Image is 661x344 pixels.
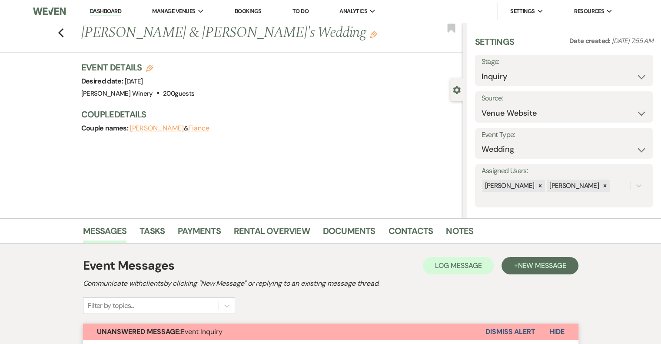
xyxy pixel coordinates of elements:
[482,180,536,192] div: [PERSON_NAME]
[475,36,515,55] h3: Settings
[435,261,482,270] span: Log Message
[83,324,485,340] button: Unanswered Message:Event Inquiry
[482,56,647,68] label: Stage:
[292,7,309,15] a: To Do
[130,125,184,132] button: [PERSON_NAME]
[453,85,461,94] button: Close lead details
[569,37,612,45] span: Date created:
[83,257,175,275] h1: Event Messages
[502,257,578,274] button: +New Message
[152,7,195,16] span: Manage Venues
[81,89,153,98] span: [PERSON_NAME] Winery
[339,7,367,16] span: Analytics
[612,37,653,45] span: [DATE] 7:55 AM
[97,327,223,336] span: Event Inquiry
[446,224,473,243] a: Notes
[130,124,209,133] span: &
[188,125,209,132] button: Fiance
[140,224,165,243] a: Tasks
[81,124,130,133] span: Couple names:
[535,324,578,340] button: Hide
[178,224,221,243] a: Payments
[81,108,454,120] h3: Couple Details
[83,224,127,243] a: Messages
[88,301,134,311] div: Filter by topics...
[81,77,125,86] span: Desired date:
[125,77,143,86] span: [DATE]
[510,7,535,16] span: Settings
[33,2,66,20] img: Weven Logo
[485,324,535,340] button: Dismiss Alert
[235,7,262,15] a: Bookings
[574,7,604,16] span: Resources
[81,61,195,73] h3: Event Details
[423,257,494,274] button: Log Message
[389,224,433,243] a: Contacts
[518,261,566,270] span: New Message
[97,327,181,336] strong: Unanswered Message:
[81,23,383,43] h1: [PERSON_NAME] & [PERSON_NAME]'s Wedding
[90,7,121,16] a: Dashboard
[370,30,377,38] button: Edit
[323,224,375,243] a: Documents
[163,89,194,98] span: 200 guests
[549,327,565,336] span: Hide
[482,129,647,141] label: Event Type:
[482,165,647,177] label: Assigned Users:
[234,224,310,243] a: Rental Overview
[482,92,647,105] label: Source:
[83,278,578,289] h2: Communicate with clients by clicking "New Message" or replying to an existing message thread.
[547,180,600,192] div: [PERSON_NAME]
